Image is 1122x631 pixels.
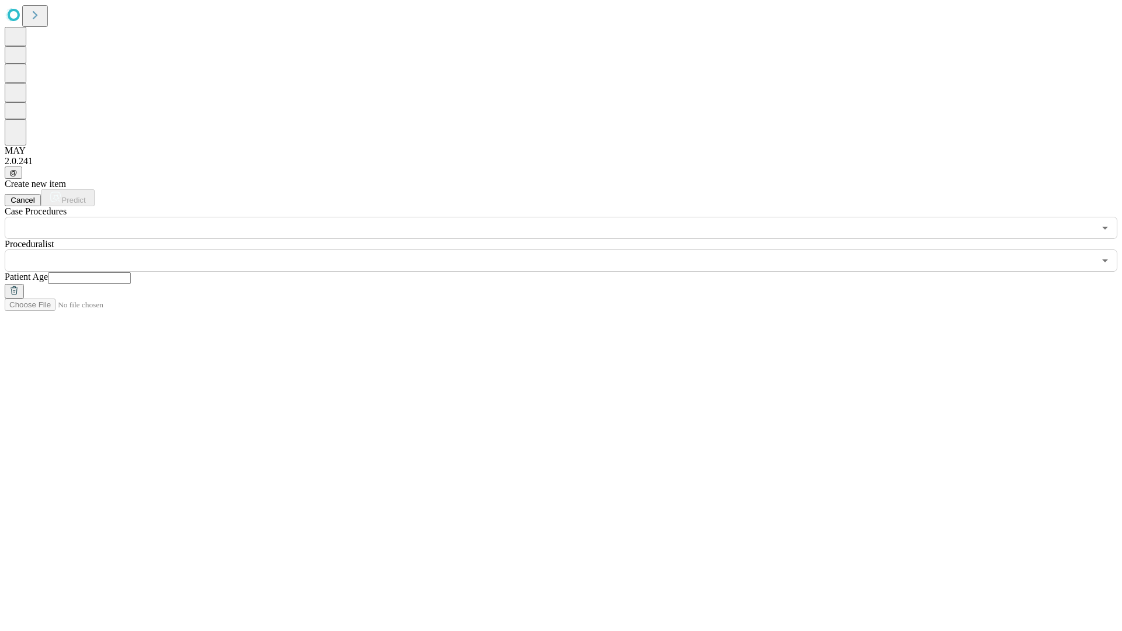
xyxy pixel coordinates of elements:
[5,179,66,189] span: Create new item
[5,145,1117,156] div: MAY
[5,194,41,206] button: Cancel
[9,168,18,177] span: @
[5,239,54,249] span: Proceduralist
[5,206,67,216] span: Scheduled Procedure
[5,167,22,179] button: @
[5,272,48,282] span: Patient Age
[61,196,85,204] span: Predict
[1097,220,1113,236] button: Open
[5,156,1117,167] div: 2.0.241
[41,189,95,206] button: Predict
[11,196,35,204] span: Cancel
[1097,252,1113,269] button: Open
